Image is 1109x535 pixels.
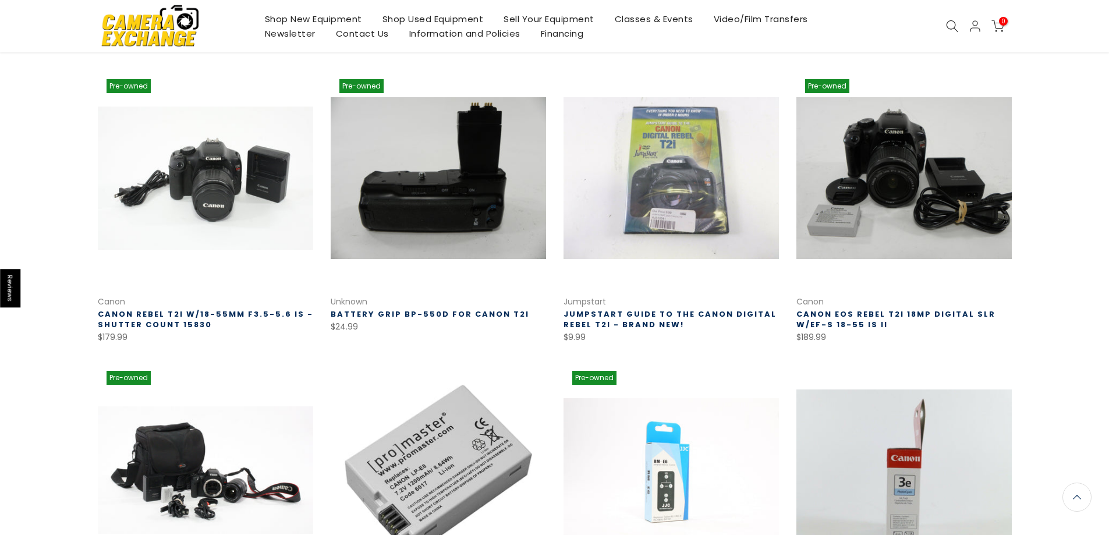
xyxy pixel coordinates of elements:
a: Video/Film Transfers [703,12,818,26]
a: Canon [98,296,125,307]
a: 0 [991,20,1004,33]
div: $9.99 [564,330,779,345]
a: Classes & Events [604,12,703,26]
a: Shop Used Equipment [372,12,494,26]
a: Newsletter [254,26,325,41]
a: Financing [530,26,594,41]
span: 0 [999,17,1008,26]
a: Jumpstart Guide to the Canon Digital Rebel T2i - BRAND NEW! [564,309,777,330]
a: Jumpstart [564,296,606,307]
a: Battery Grip BP-550D for Canon T2i [331,309,529,320]
div: $189.99 [796,330,1012,345]
a: Canon [796,296,824,307]
a: Contact Us [325,26,399,41]
a: Sell Your Equipment [494,12,605,26]
div: $24.99 [331,320,546,334]
a: Canon EOS Rebel T2i 18mp Digital SLR w/EF-S 18-55 IS II [796,309,995,330]
div: $179.99 [98,330,313,345]
a: Canon Rebel T2i w/18-55mm F3.5-5.6 IS - Shutter Count 15830 [98,309,313,330]
a: Unknown [331,296,367,307]
a: Information and Policies [399,26,530,41]
a: Shop New Equipment [254,12,372,26]
a: Back to the top [1062,483,1092,512]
